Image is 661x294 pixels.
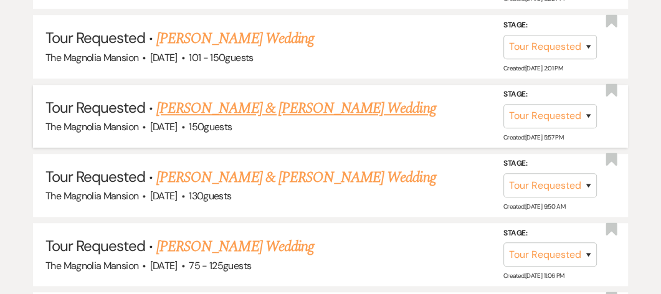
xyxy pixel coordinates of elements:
[156,97,435,120] a: [PERSON_NAME] & [PERSON_NAME] Wedding
[503,202,565,211] span: Created: [DATE] 9:50 AM
[45,98,145,117] span: Tour Requested
[503,272,564,280] span: Created: [DATE] 11:06 PM
[503,19,597,32] label: Stage:
[45,259,138,272] span: The Magnolia Mansion
[156,235,314,258] a: [PERSON_NAME] Wedding
[45,167,145,186] span: Tour Requested
[189,120,232,133] span: 150 guests
[189,259,251,272] span: 75 - 125 guests
[503,64,563,72] span: Created: [DATE] 2:01 PM
[503,157,597,171] label: Stage:
[45,51,138,64] span: The Magnolia Mansion
[189,189,231,202] span: 130 guests
[45,236,145,255] span: Tour Requested
[503,227,597,240] label: Stage:
[503,88,597,102] label: Stage:
[45,189,138,202] span: The Magnolia Mansion
[189,51,253,64] span: 101 - 150 guests
[45,28,145,47] span: Tour Requested
[150,51,178,64] span: [DATE]
[156,27,314,50] a: [PERSON_NAME] Wedding
[150,189,178,202] span: [DATE]
[45,120,138,133] span: The Magnolia Mansion
[156,166,435,189] a: [PERSON_NAME] & [PERSON_NAME] Wedding
[150,120,178,133] span: [DATE]
[503,133,563,141] span: Created: [DATE] 5:57 PM
[150,259,178,272] span: [DATE]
